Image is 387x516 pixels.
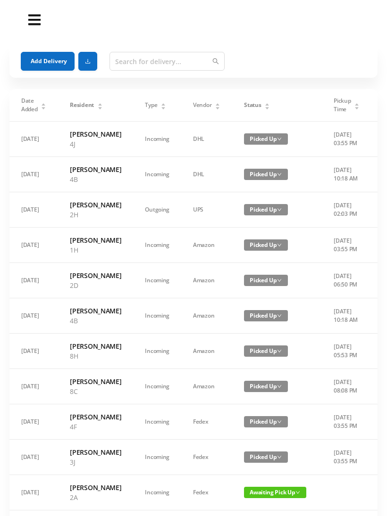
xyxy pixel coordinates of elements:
span: Picked Up [244,345,288,357]
i: icon: caret-up [161,102,166,105]
td: Incoming [133,157,181,192]
i: icon: caret-up [354,102,360,105]
i: icon: caret-up [265,102,270,105]
td: Amazon [181,334,232,369]
i: icon: caret-down [215,106,220,108]
i: icon: caret-up [41,102,46,105]
i: icon: down [277,243,282,247]
i: icon: caret-down [354,106,360,108]
i: icon: down [277,419,282,424]
span: Picked Up [244,169,288,180]
div: Sort [97,102,103,107]
i: icon: down [277,278,282,283]
span: Resident [70,101,94,109]
h6: [PERSON_NAME] [70,412,121,422]
td: Incoming [133,404,181,440]
span: Picked Up [244,239,288,251]
span: Picked Up [244,133,288,145]
span: Awaiting Pick Up [244,487,306,498]
td: Incoming [133,475,181,510]
td: [DATE] [9,157,58,192]
span: Picked Up [244,381,288,392]
span: Picked Up [244,310,288,321]
td: [DATE] [9,228,58,263]
p: 8C [70,386,121,396]
td: Amazon [181,228,232,263]
p: 3J [70,457,121,467]
p: 2H [70,210,121,220]
h6: [PERSON_NAME] [70,270,121,280]
h6: [PERSON_NAME] [70,235,121,245]
span: Pickup Time [334,97,351,114]
td: Outgoing [133,192,181,228]
td: UPS [181,192,232,228]
td: DHL [181,157,232,192]
div: Sort [215,102,220,107]
i: icon: down [295,490,300,495]
td: [DATE] 08:08 PM [322,369,371,404]
i: icon: caret-down [97,106,102,108]
div: Sort [354,102,360,107]
td: [DATE] 03:55 PM [322,440,371,475]
i: icon: caret-down [41,106,46,108]
span: Type [145,101,157,109]
p: 1H [70,245,121,255]
td: Fedex [181,440,232,475]
h6: [PERSON_NAME] [70,377,121,386]
td: Fedex [181,475,232,510]
h6: [PERSON_NAME] [70,483,121,492]
i: icon: caret-down [265,106,270,108]
td: Incoming [133,122,181,157]
td: [DATE] [9,404,58,440]
p: 2D [70,280,121,290]
span: Picked Up [244,451,288,463]
i: icon: search [212,58,219,65]
td: [DATE] [9,334,58,369]
i: icon: caret-down [161,106,166,108]
td: Incoming [133,334,181,369]
td: [DATE] [9,263,58,298]
td: DHL [181,122,232,157]
td: Incoming [133,369,181,404]
td: [DATE] 02:03 PM [322,192,371,228]
td: Incoming [133,440,181,475]
td: Amazon [181,263,232,298]
div: Sort [160,102,166,107]
td: Amazon [181,369,232,404]
p: 8H [70,351,121,361]
h6: [PERSON_NAME] [70,200,121,210]
p: 4J [70,139,121,149]
span: Picked Up [244,204,288,215]
td: Fedex [181,404,232,440]
div: Sort [41,102,46,107]
td: [DATE] [9,298,58,334]
td: [DATE] 05:53 PM [322,334,371,369]
i: icon: down [277,137,282,141]
td: Amazon [181,298,232,334]
td: [DATE] [9,369,58,404]
td: [DATE] 10:18 AM [322,298,371,334]
i: icon: down [277,172,282,177]
button: icon: download [78,52,97,71]
td: [DATE] [9,122,58,157]
button: Add Delivery [21,52,75,71]
span: Status [244,101,261,109]
span: Vendor [193,101,211,109]
span: Picked Up [244,416,288,427]
i: icon: down [277,313,282,318]
span: Date Added [21,97,38,114]
h6: [PERSON_NAME] [70,164,121,174]
td: [DATE] 06:50 PM [322,263,371,298]
p: 4B [70,316,121,326]
input: Search for delivery... [109,52,225,71]
td: Incoming [133,298,181,334]
i: icon: down [277,455,282,459]
td: [DATE] [9,192,58,228]
i: icon: down [277,384,282,389]
td: [DATE] [9,475,58,510]
i: icon: down [277,207,282,212]
td: [DATE] 10:18 AM [322,157,371,192]
td: Incoming [133,228,181,263]
td: Incoming [133,263,181,298]
h6: [PERSON_NAME] [70,447,121,457]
